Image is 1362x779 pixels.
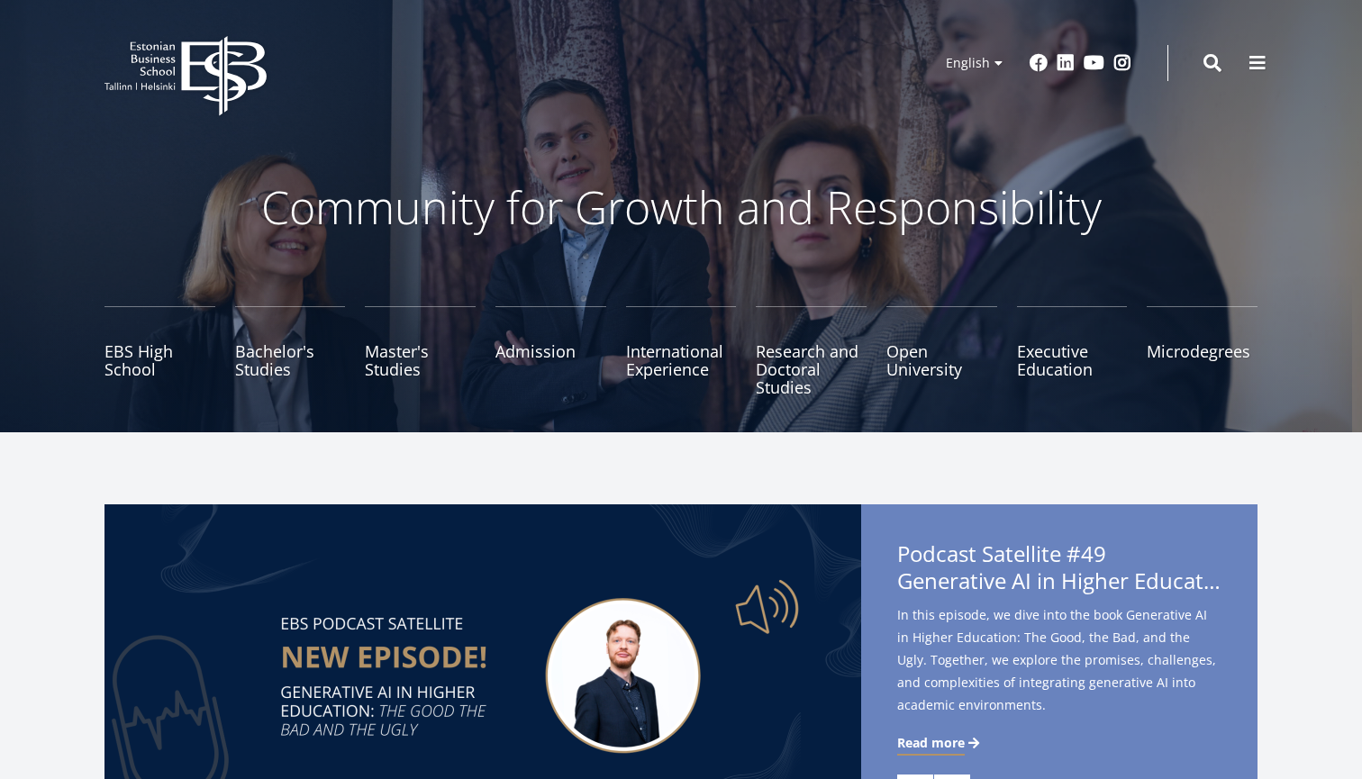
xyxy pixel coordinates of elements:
[495,306,606,396] a: Admission
[897,734,983,752] a: Read more
[235,306,346,396] a: Bachelor's Studies
[1017,306,1128,396] a: Executive Education
[897,567,1221,594] span: Generative AI in Higher Education: The Good, the Bad, and the Ugly
[365,306,476,396] a: Master's Studies
[104,306,215,396] a: EBS High School
[204,180,1158,234] p: Community for Growth and Responsibility
[626,306,737,396] a: International Experience
[897,540,1221,600] span: Podcast Satellite #49
[897,603,1221,716] span: In this episode, we dive into the book Generative AI in Higher Education: The Good, the Bad, and ...
[1084,54,1104,72] a: Youtube
[1030,54,1048,72] a: Facebook
[1147,306,1258,396] a: Microdegrees
[897,734,965,752] span: Read more
[1113,54,1131,72] a: Instagram
[1057,54,1075,72] a: Linkedin
[886,306,997,396] a: Open University
[756,306,867,396] a: Research and Doctoral Studies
